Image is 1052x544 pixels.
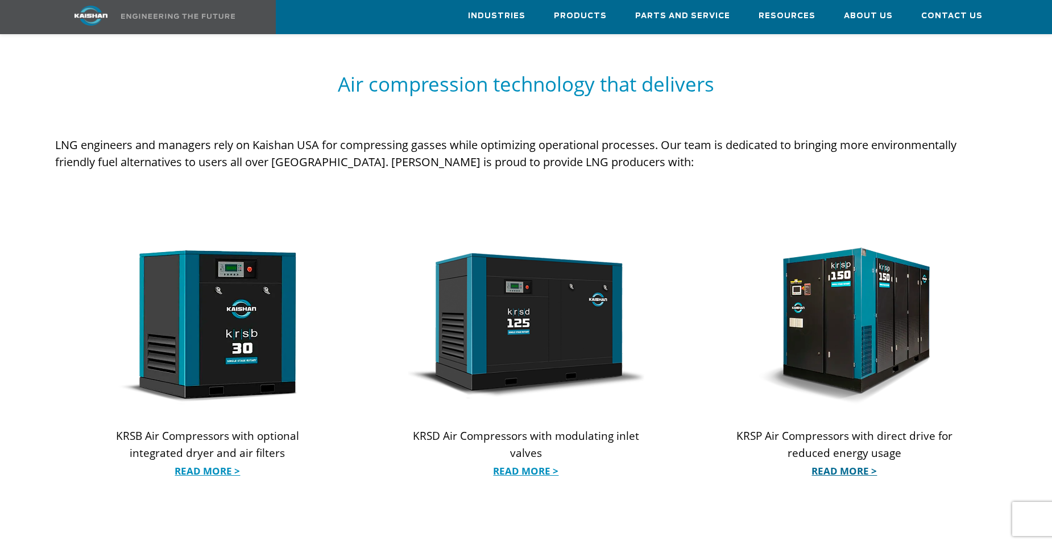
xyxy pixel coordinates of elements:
[89,248,326,405] img: krsb30
[55,71,997,97] h5: Air compression technology that delivers
[844,10,893,23] span: About Us
[55,137,997,171] p: LNG engineers and managers rely on Kaishan USA for compressing gasses while optimizing operationa...
[635,10,730,23] span: Parts and Service
[468,1,525,31] a: Industries
[48,6,134,26] img: kaishan logo
[759,10,815,23] span: Resources
[468,10,525,23] span: Industries
[726,427,963,479] p: KRSP Air Compressors with direct drive for reduced energy usage
[89,463,326,480] a: Read More >
[726,463,963,480] a: Read More >
[726,248,963,405] img: krsp150
[554,1,607,31] a: Products
[635,1,730,31] a: Parts and Service
[408,248,644,405] img: krsd125
[408,463,644,480] a: Read More >
[759,1,815,31] a: Resources
[844,1,893,31] a: About Us
[921,10,983,23] span: Contact Us
[89,427,326,479] p: KRSB Air Compressors with optional integrated dryer and air filters
[408,427,644,479] p: KRSD Air Compressors with modulating inlet valves
[554,10,607,23] span: Products
[921,1,983,31] a: Contact Us
[121,14,235,19] img: Engineering the future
